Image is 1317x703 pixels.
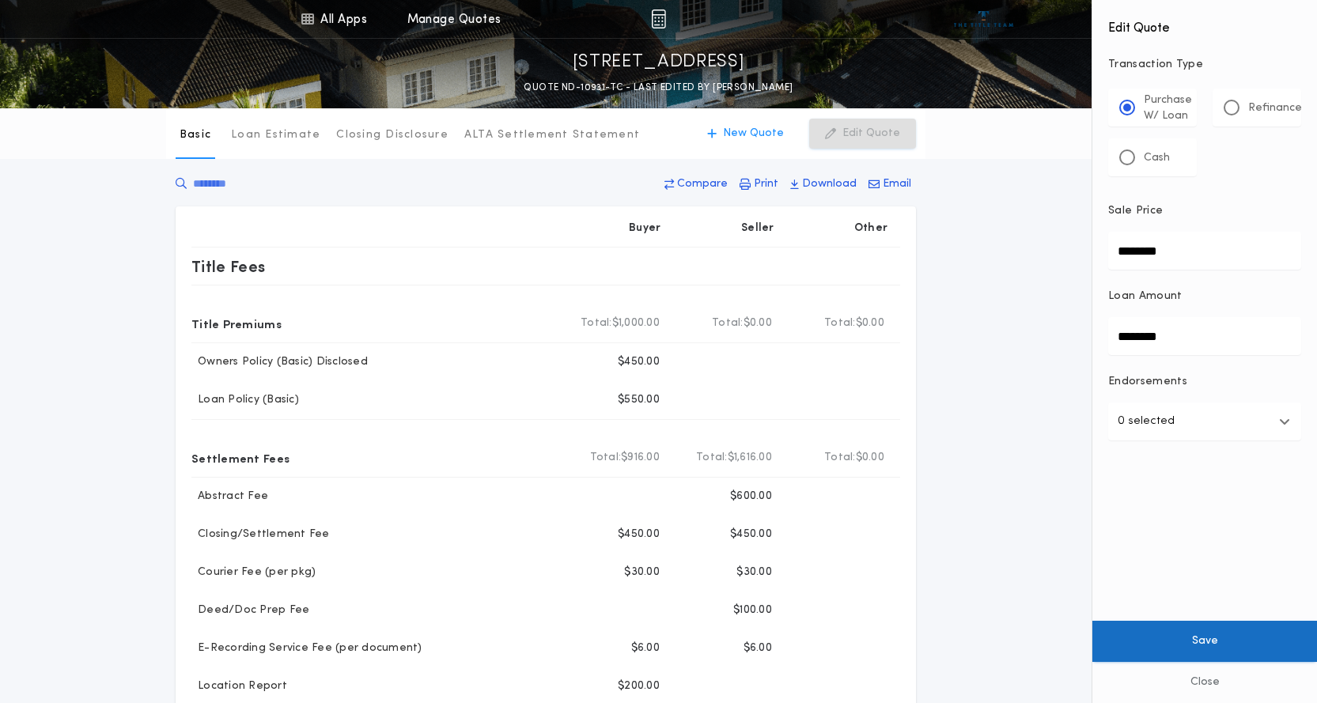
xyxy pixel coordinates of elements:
p: Abstract Fee [191,489,268,505]
p: New Quote [723,126,784,142]
p: Deed/Doc Prep Fee [191,603,309,618]
p: QUOTE ND-10931-TC - LAST EDITED BY [PERSON_NAME] [524,80,793,96]
p: $450.00 [618,354,660,370]
p: $200.00 [618,678,660,694]
p: $550.00 [618,392,660,408]
p: Owners Policy (Basic) Disclosed [191,354,368,370]
p: Endorsements [1108,374,1301,390]
button: New Quote [691,119,800,149]
p: Title Premiums [191,311,282,336]
b: Total: [712,316,744,331]
p: Basic [180,127,211,143]
p: Compare [677,176,728,192]
button: 0 selected [1108,403,1301,440]
b: Total: [824,450,856,466]
p: Location Report [191,678,287,694]
p: $450.00 [730,527,772,542]
img: vs-icon [954,11,1013,27]
h4: Edit Quote [1108,9,1301,38]
p: Edit Quote [842,126,900,142]
p: Sale Price [1108,203,1163,219]
p: Loan Policy (Basic) [191,392,299,408]
p: $100.00 [733,603,772,618]
input: Sale Price [1108,232,1301,270]
b: Total: [696,450,728,466]
span: $0.00 [744,316,772,331]
span: $1,616.00 [728,450,772,466]
b: Total: [590,450,622,466]
img: img [651,9,666,28]
input: Loan Amount [1108,317,1301,355]
p: Seller [741,221,774,236]
p: ALTA Settlement Statement [464,127,640,143]
b: Total: [824,316,856,331]
p: Title Fees [191,254,266,279]
p: Transaction Type [1108,57,1301,73]
p: Cash [1144,150,1170,166]
p: $6.00 [744,641,772,656]
span: $0.00 [856,450,884,466]
p: $450.00 [618,527,660,542]
span: $1,000.00 [612,316,660,331]
b: Total: [581,316,612,331]
p: Settlement Fees [191,445,290,471]
p: Loan Estimate [231,127,320,143]
p: 0 selected [1118,412,1175,431]
p: $30.00 [624,565,660,580]
button: Print [735,170,783,198]
p: Courier Fee (per pkg) [191,565,316,580]
span: $916.00 [621,450,660,466]
p: Email [883,176,911,192]
p: Purchase W/ Loan [1144,93,1192,124]
p: Closing/Settlement Fee [191,527,330,542]
button: Save [1092,621,1317,662]
p: Refinance [1248,100,1302,116]
button: Email [864,170,916,198]
p: Buyer [629,221,660,236]
button: Download [785,170,861,198]
p: Loan Amount [1108,289,1183,304]
button: Edit Quote [809,119,916,149]
p: $600.00 [730,489,772,505]
p: E-Recording Service Fee (per document) [191,641,422,656]
p: Closing Disclosure [336,127,448,143]
button: Compare [660,170,732,198]
p: $6.00 [631,641,660,656]
p: Print [754,176,778,192]
p: $30.00 [736,565,772,580]
p: Download [802,176,857,192]
p: [STREET_ADDRESS] [573,50,745,75]
span: $0.00 [856,316,884,331]
button: Close [1092,662,1317,703]
p: Other [854,221,887,236]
